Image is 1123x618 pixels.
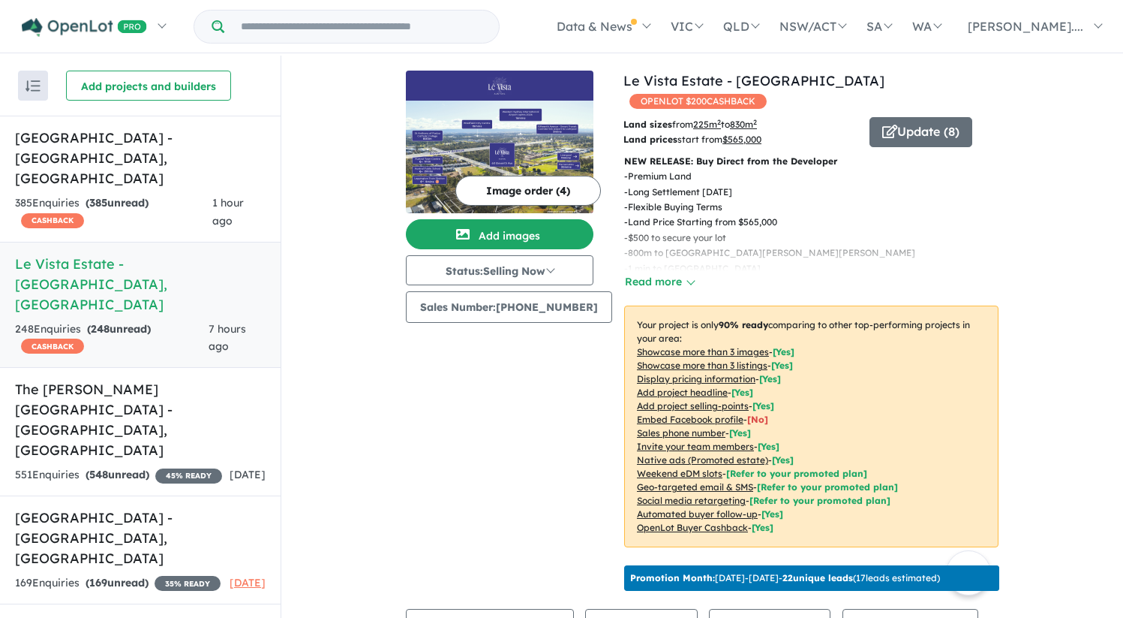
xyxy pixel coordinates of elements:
[637,441,754,452] u: Invite your team members
[15,321,209,357] div: 248 Enquir ies
[624,246,1010,261] p: - 800m to [GEOGRAPHIC_DATA][PERSON_NAME][PERSON_NAME]
[772,454,794,466] span: [Yes]
[624,200,1010,215] p: - Flexible Buying Terms
[412,77,587,95] img: Le Vista Estate - Austral Logo
[624,261,1010,276] p: - 1 min to [GEOGRAPHIC_DATA]
[752,400,774,411] span: [ Yes ]
[624,273,695,291] button: Read more
[758,441,779,452] span: [ Yes ]
[26,80,41,92] img: sort.svg
[15,379,266,460] h5: The [PERSON_NAME][GEOGRAPHIC_DATA] - [GEOGRAPHIC_DATA] , [GEOGRAPHIC_DATA]
[15,254,266,315] h5: Le Vista Estate - [GEOGRAPHIC_DATA] , [GEOGRAPHIC_DATA]
[637,400,749,411] u: Add project selling-points
[15,194,212,231] div: 385 Enquir ies
[637,454,768,466] u: Native ads (Promoted estate)
[637,427,725,439] u: Sales phone number
[968,19,1083,34] span: [PERSON_NAME]....
[623,119,672,130] b: Land sizes
[22,18,147,37] img: Openlot PRO Logo White
[87,322,151,336] strong: ( unread)
[637,508,758,520] u: Automated buyer follow-up
[773,346,794,357] span: [ Yes ]
[89,576,107,589] span: 169
[623,117,858,132] p: from
[630,571,940,585] p: [DATE] - [DATE] - ( 17 leads estimated)
[637,495,746,506] u: Social media retargeting
[624,306,998,547] p: Your project is only comparing to other top-performing projects in your area: - - - - - - - - - -...
[761,508,783,520] span: [Yes]
[782,572,853,583] b: 22 unique leads
[624,185,1010,200] p: - Long Settlement [DATE]
[721,119,757,130] span: to
[747,414,768,425] span: [ No ]
[623,134,677,145] b: Land prices
[749,495,890,506] span: [Refer to your promoted plan]
[15,508,266,568] h5: [GEOGRAPHIC_DATA] - [GEOGRAPHIC_DATA] , [GEOGRAPHIC_DATA]
[729,427,751,439] span: [ Yes ]
[623,72,884,89] a: Le Vista Estate - [GEOGRAPHIC_DATA]
[722,134,761,145] u: $ 565,000
[21,339,84,354] span: CASHBACK
[730,119,757,130] u: 830 m
[406,219,593,249] button: Add images
[212,196,244,228] span: 1 hour ago
[719,319,768,330] b: 90 % ready
[66,71,231,101] button: Add projects and builders
[91,322,110,336] span: 248
[717,118,721,126] sup: 2
[637,414,743,425] u: Embed Facebook profile
[15,466,222,484] div: 551 Enquir ies
[624,215,1010,230] p: - Land Price Starting from $565,000
[623,132,858,147] p: start from
[230,468,266,481] span: [DATE]
[406,255,593,285] button: Status:Selling Now
[637,387,728,398] u: Add project headline
[757,481,898,493] span: [Refer to your promoted plan]
[15,128,266,188] h5: [GEOGRAPHIC_DATA] - [GEOGRAPHIC_DATA] , [GEOGRAPHIC_DATA]
[753,118,757,126] sup: 2
[869,117,972,147] button: Update (8)
[15,574,221,592] div: 169 Enquir ies
[693,119,721,130] u: 225 m
[752,522,773,533] span: [Yes]
[86,576,149,589] strong: ( unread)
[455,176,601,206] button: Image order (4)
[630,572,715,583] b: Promotion Month:
[86,468,149,481] strong: ( unread)
[731,387,753,398] span: [ Yes ]
[155,576,221,591] span: 35 % READY
[230,576,266,589] span: [DATE]
[21,213,84,228] span: CASHBACK
[637,373,755,384] u: Display pricing information
[155,469,222,484] span: 45 % READY
[406,291,612,323] button: Sales Number:[PHONE_NUMBER]
[637,468,722,479] u: Weekend eDM slots
[624,231,1010,246] p: - $500 to secure your lot
[637,522,748,533] u: OpenLot Buyer Cashback
[89,196,107,210] span: 385
[771,360,793,371] span: [ Yes ]
[209,322,246,354] span: 7 hours ago
[89,468,108,481] span: 548
[406,71,593,213] a: Le Vista Estate - Austral LogoLe Vista Estate - Austral
[637,346,769,357] u: Showcase more than 3 images
[637,360,767,371] u: Showcase more than 3 listings
[406,101,593,213] img: Le Vista Estate - Austral
[759,373,781,384] span: [ Yes ]
[624,154,998,169] p: NEW RELEASE: Buy Direct from the Developer
[629,94,767,109] span: OPENLOT $ 200 CASHBACK
[227,11,496,43] input: Try estate name, suburb, builder or developer
[624,169,1010,184] p: - Premium Land
[726,468,867,479] span: [Refer to your promoted plan]
[637,481,753,493] u: Geo-targeted email & SMS
[86,196,149,210] strong: ( unread)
